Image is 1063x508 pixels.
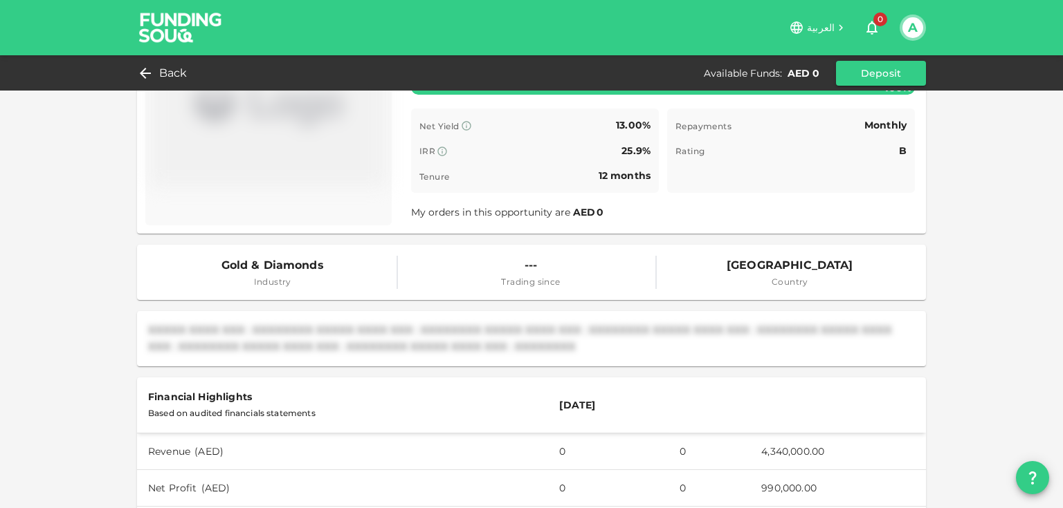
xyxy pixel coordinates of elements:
span: My orders in this opportunity are [411,206,605,218]
span: 0 [597,206,603,218]
span: 12 months [599,169,651,182]
div: AED 0 [788,66,819,80]
span: ( AED ) [194,445,224,458]
td: 990,000.00 [750,469,926,506]
span: Net Yield [419,121,460,131]
span: B [899,144,907,157]
span: Industry [221,275,324,289]
div: Available Funds : [704,66,782,80]
span: Rating [675,146,705,156]
span: Gold & Diamonds [221,256,324,275]
span: Monthly [864,119,907,131]
span: Repayments [675,121,732,131]
th: [DATE] [548,377,668,433]
button: question [1016,461,1049,494]
td: 4,340,000.00 [750,433,926,469]
div: Financial Highlights [148,388,537,405]
div: XXXXX XXXX XXX : XXXXXXXX XXXXX XXXX XXX : XXXXXXXX XXXXX XXXX XXX : XXXXXXXX XXXXX XXXX XXX : XX... [148,322,915,355]
td: 0 [669,433,751,469]
span: [GEOGRAPHIC_DATA] [727,256,853,275]
span: Revenue [148,445,190,458]
div: Based on audited financials statements [148,405,537,422]
span: Trading since [501,275,560,289]
span: العربية [807,21,835,34]
span: 13.00% [616,119,651,131]
span: AED [573,206,595,218]
span: Net Profit [148,482,197,494]
span: Tenure [419,171,449,182]
span: Country [727,275,853,289]
span: 0 [873,12,887,26]
td: 0 [669,469,751,506]
button: 0 [858,14,886,41]
td: 0 [548,433,668,469]
span: --- [501,256,560,275]
button: Deposit [836,61,926,86]
span: IRR [419,146,435,156]
span: Back [159,64,188,83]
td: 0 [548,469,668,506]
button: A [902,17,923,38]
span: ( AED ) [201,482,230,494]
span: 25.9% [621,144,651,157]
